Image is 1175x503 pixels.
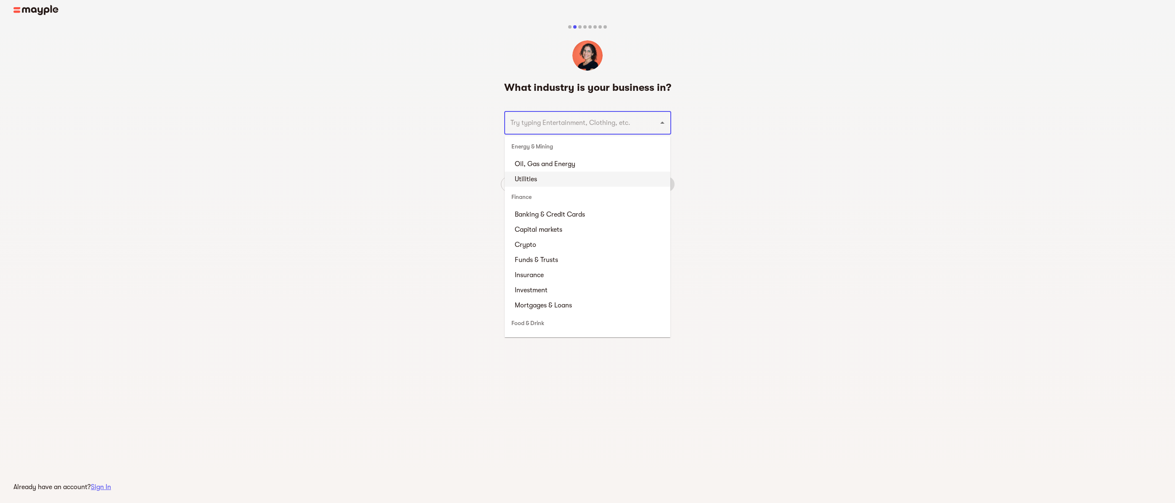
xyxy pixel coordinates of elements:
[505,156,670,172] li: Oil, Gas and Energy
[13,5,58,15] img: Main logo
[505,298,670,313] li: Mortgages & Loans
[656,117,668,129] button: Close
[505,237,670,252] li: Crypto
[505,252,670,267] li: Funds & Trusts
[572,40,603,71] img: Rakefet
[508,115,644,131] input: Try typing Entertainment, Clothing, etc.
[505,333,670,348] li: Alcoholic beverages
[505,172,670,187] li: Utilities
[505,207,670,222] li: Banking & Credit Cards
[504,81,671,94] h5: What industry is your business in?
[505,283,670,298] li: Investment
[505,313,670,333] div: Food & Drink
[505,187,670,207] div: Finance
[505,136,670,156] div: Energy & Mining
[505,222,670,237] li: Capital markets
[91,483,111,491] a: Sign In
[13,482,111,492] p: Already have an account?
[501,177,578,192] button: Back
[505,267,670,283] li: Insurance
